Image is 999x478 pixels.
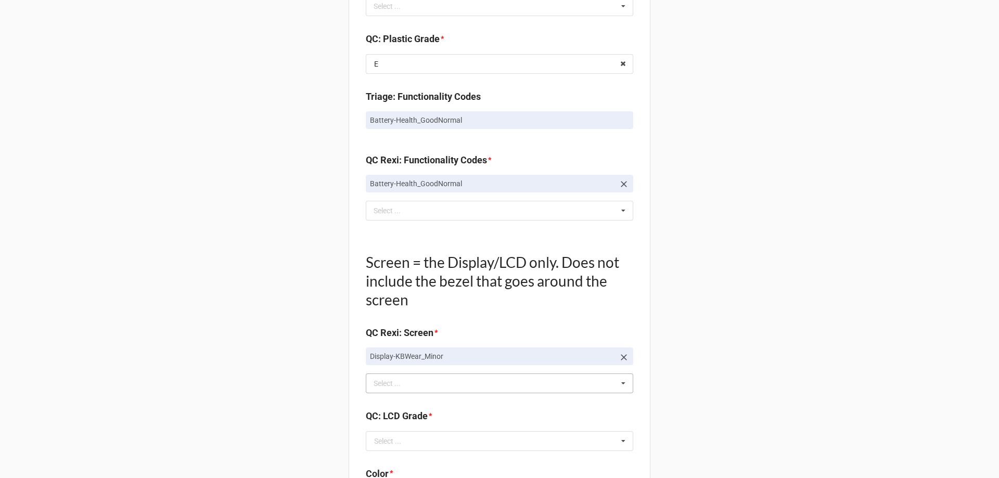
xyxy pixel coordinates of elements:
div: Select ... [371,204,416,216]
label: QC: LCD Grade [366,409,428,423]
label: QC: Plastic Grade [366,32,440,46]
div: E [374,60,378,68]
label: QC Rexi: Screen [366,326,433,340]
label: QC Rexi: Functionality Codes [366,153,487,167]
p: Display-KBWear_Minor [370,351,614,361]
label: Triage: Functionality Codes [366,89,481,104]
h1: Screen = the Display/LCD only. Does not include the bezel that goes around the screen [366,253,633,309]
div: Select ... [371,1,416,12]
p: Battery-Health_GoodNormal [370,115,629,125]
div: Select ... [371,378,416,390]
p: Battery-Health_GoodNormal [370,178,614,189]
div: Select ... [374,437,401,445]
